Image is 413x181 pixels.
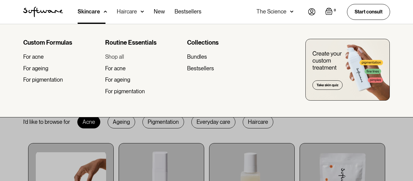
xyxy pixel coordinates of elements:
a: For pigmentation [23,76,100,83]
div: Routine Essentials [105,39,182,46]
div: Collections [187,39,264,46]
a: For pigmentation [105,88,182,95]
img: arrow down [290,9,293,15]
div: For pigmentation [23,76,63,83]
div: For acne [23,54,44,60]
a: For acne [105,65,182,72]
div: Bestsellers [187,65,214,72]
div: 0 [333,8,337,13]
img: Software Logo [23,7,63,17]
a: Start consult [347,4,390,20]
div: For ageing [105,76,130,83]
a: For ageing [23,65,100,72]
div: The Science [256,9,286,15]
div: Shop all [105,54,124,60]
a: Bundles [187,54,264,60]
a: Open empty cart [325,8,337,16]
div: For ageing [23,65,48,72]
img: create you custom treatment bottle [305,39,390,101]
img: arrow down [104,9,107,15]
a: For acne [23,54,100,60]
img: arrow down [141,9,144,15]
a: home [23,7,63,17]
div: For pigmentation [105,88,145,95]
div: Haircare [117,9,137,15]
div: For acne [105,65,126,72]
div: Skincare [78,9,100,15]
a: Bestsellers [187,65,264,72]
a: Shop all [105,54,182,60]
div: Custom Formulas [23,39,100,46]
a: For ageing [105,76,182,83]
div: Bundles [187,54,207,60]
